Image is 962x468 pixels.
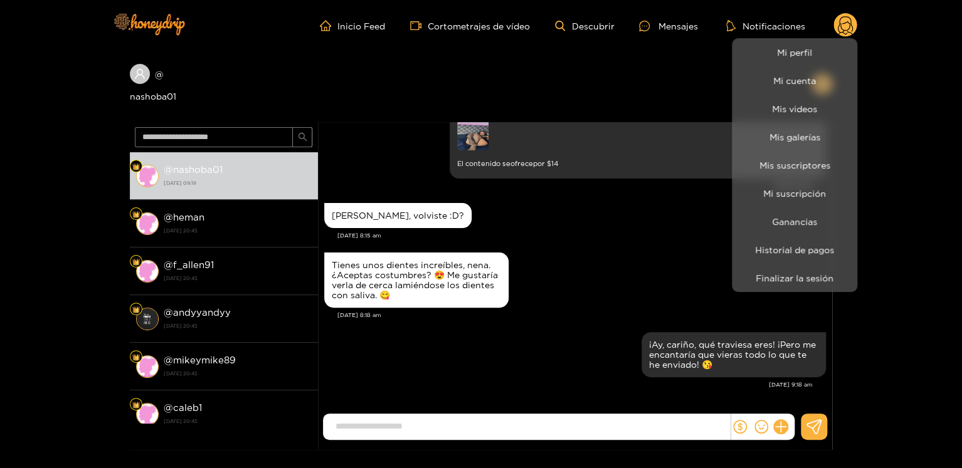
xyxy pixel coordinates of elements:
a: Mi cuenta [735,70,854,91]
font: Mi perfil [777,48,812,57]
font: Mi cuenta [773,76,816,85]
font: Mi suscripción [763,189,826,198]
a: Mi suscripción [735,182,854,204]
a: Ganancias [735,211,854,232]
a: Mis videos [735,98,854,120]
a: Mis suscriptores [735,154,854,176]
font: Mis galerías [769,132,820,142]
font: Ganancias [772,217,817,226]
a: Historial de pagos [735,239,854,261]
a: Mi perfil [735,41,854,63]
font: Mis suscriptores [759,160,830,170]
font: Historial de pagos [755,245,834,254]
font: Mis videos [772,104,817,113]
a: Mis galerías [735,126,854,148]
font: Finalizar la sesión [756,273,833,283]
button: Finalizar la sesión [735,267,854,289]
